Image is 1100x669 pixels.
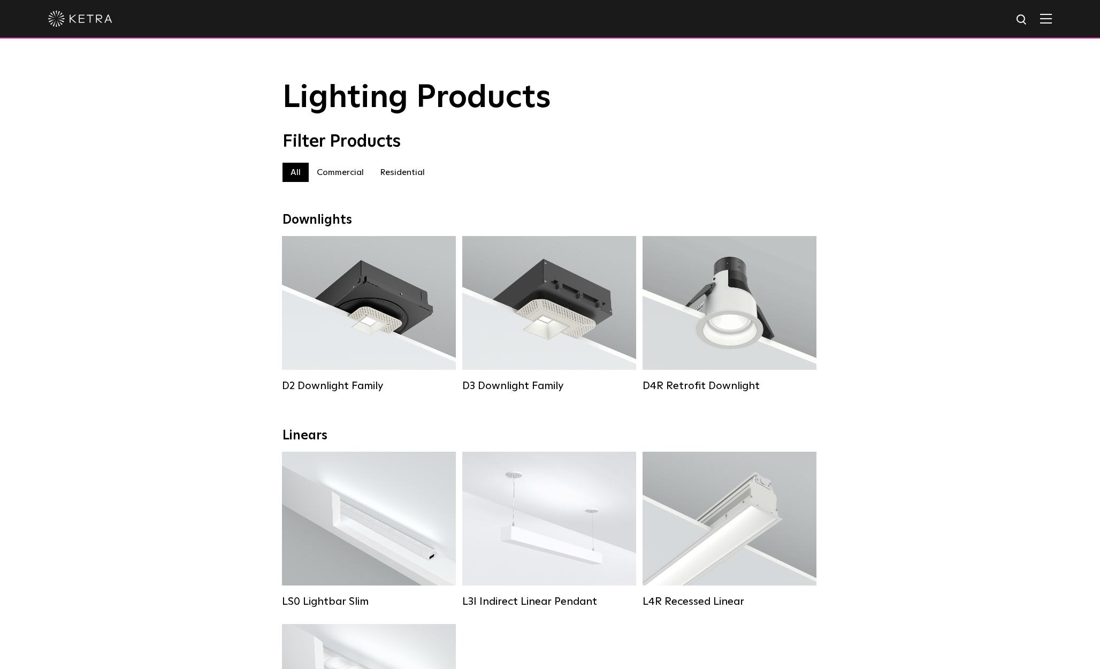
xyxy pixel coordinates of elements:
[643,379,816,392] div: D4R Retrofit Downlight
[282,212,818,228] div: Downlights
[372,163,433,182] label: Residential
[282,428,818,444] div: Linears
[282,379,456,392] div: D2 Downlight Family
[309,163,372,182] label: Commercial
[643,236,816,392] a: D4R Retrofit Downlight Lumen Output:800Colors:White / BlackBeam Angles:15° / 25° / 40° / 60°Watta...
[462,595,636,608] div: L3I Indirect Linear Pendant
[643,595,816,608] div: L4R Recessed Linear
[48,11,112,27] img: ketra-logo-2019-white
[462,236,636,392] a: D3 Downlight Family Lumen Output:700 / 900 / 1100Colors:White / Black / Silver / Bronze / Paintab...
[643,452,816,608] a: L4R Recessed Linear Lumen Output:400 / 600 / 800 / 1000Colors:White / BlackControl:Lutron Clear C...
[282,236,456,392] a: D2 Downlight Family Lumen Output:1200Colors:White / Black / Gloss Black / Silver / Bronze / Silve...
[282,163,309,182] label: All
[282,595,456,608] div: LS0 Lightbar Slim
[462,379,636,392] div: D3 Downlight Family
[282,452,456,608] a: LS0 Lightbar Slim Lumen Output:200 / 350Colors:White / BlackControl:X96 Controller
[282,132,818,152] div: Filter Products
[462,452,636,608] a: L3I Indirect Linear Pendant Lumen Output:400 / 600 / 800 / 1000Housing Colors:White / BlackContro...
[1040,13,1052,24] img: Hamburger%20Nav.svg
[282,82,551,114] span: Lighting Products
[1015,13,1029,27] img: search icon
